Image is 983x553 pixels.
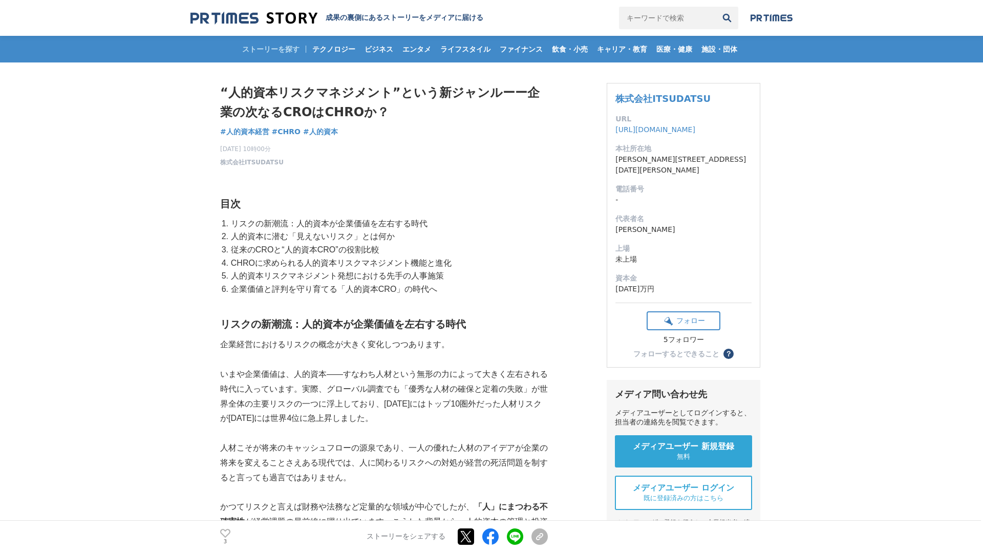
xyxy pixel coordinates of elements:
p: かつてリスクと言えば財務や法務など定量的な領域が中心でしたが、 が経営課題の最前線に躍り出ています。こうした背景から、人的資本の管理と投資を「リスクマネジメント」の視点で捉え直す動きが始まっています。 [220,500,548,544]
a: #人的資本経営 [220,126,269,137]
span: ライフスタイル [436,45,495,54]
span: ？ [725,350,732,357]
a: #人的資本 [303,126,338,137]
img: 成果の裏側にあるストーリーをメディアに届ける [190,11,317,25]
li: 従来のCROと“人的資本CRO”の役割比較 [228,243,548,257]
div: メディア問い合わせ先 [615,388,752,400]
p: 人材こそが将来のキャッシュフローの源泉であり、一人の優れた人材のアイデアが企業の将来を変えることさえある現代では、人に関わるリスクへの対処が経営の死活問題を制すると言っても過言ではありません。 [220,441,548,485]
span: #人的資本経営 [220,127,269,136]
h1: “人的資本リスクマネジメント”という新ジャンルーー企業の次なるCROはCHROか？ [220,83,548,122]
li: CHROに求められる人的資本リスクマネジメント機能と進化 [228,257,548,270]
a: テクノロジー [308,36,359,62]
a: 飲食・小売 [548,36,592,62]
a: メディアユーザー ログイン 既に登録済みの方はこちら [615,476,752,510]
dt: 資本金 [615,273,752,284]
span: #CHRO [272,127,301,136]
span: ファイナンス [496,45,547,54]
dt: 代表者名 [615,214,752,224]
a: #CHRO [272,126,301,137]
span: メディアユーザー 新規登録 [633,441,734,452]
dd: 未上場 [615,254,752,265]
dd: [PERSON_NAME] [615,224,752,235]
span: 医療・健康 [652,45,696,54]
a: ライフスタイル [436,36,495,62]
a: 株式会社ITSUDATSU [220,158,284,167]
strong: リスクの新潮流：人的資本が企業価値を左右する時代 [220,318,466,330]
p: 企業経営におけるリスクの概念が大きく変化しつつあります。 [220,337,548,352]
li: リスクの新潮流：人的資本が企業価値を左右する時代 [228,217,548,230]
div: フォローするとできること [633,350,719,357]
div: 5フォロワー [647,335,720,345]
a: 株式会社ITSUDATSU [615,93,711,104]
button: 検索 [716,7,738,29]
span: メディアユーザー ログイン [633,483,734,494]
li: 人的資本リスクマネジメント発想における先手の人事施策 [228,269,548,283]
a: ファイナンス [496,36,547,62]
a: メディアユーザー 新規登録 無料 [615,435,752,467]
span: [DATE] 10時00分 [220,144,284,154]
img: prtimes [751,14,793,22]
span: 既に登録済みの方はこちら [644,494,723,503]
span: 飲食・小売 [548,45,592,54]
p: ストーリーをシェアする [367,533,445,542]
span: 無料 [677,452,690,461]
a: 施設・団体 [697,36,741,62]
dd: [DATE]万円 [615,284,752,294]
dt: 上場 [615,243,752,254]
span: 施設・団体 [697,45,741,54]
a: [URL][DOMAIN_NAME] [615,125,695,134]
div: メディアユーザーとしてログインすると、担当者の連絡先を閲覧できます。 [615,409,752,427]
button: ？ [723,349,734,359]
span: キャリア・教育 [593,45,651,54]
a: エンタメ [398,36,435,62]
a: ビジネス [360,36,397,62]
dt: 電話番号 [615,184,752,195]
span: エンタメ [398,45,435,54]
li: 人的資本に潜む「見えないリスク」とは何か [228,230,548,243]
dt: URL [615,114,752,124]
h2: 成果の裏側にあるストーリーをメディアに届ける [326,13,483,23]
p: 3 [220,539,230,544]
span: #人的資本 [303,127,338,136]
input: キーワードで検索 [619,7,716,29]
strong: 目次 [220,198,241,209]
dt: 本社所在地 [615,143,752,154]
dd: [PERSON_NAME][STREET_ADDRESS][DATE][PERSON_NAME] [615,154,752,176]
a: 医療・健康 [652,36,696,62]
a: キャリア・教育 [593,36,651,62]
li: 企業価値と評判を守り育てる「人的資本CRO」の時代へ [228,283,548,296]
span: ビジネス [360,45,397,54]
p: いまや企業価値は、人的資本――すなわち人材という無形の力によって大きく左右される時代に入っています。実際、グローバル調査でも「優秀な人材の確保と定着の失敗」が世界全体の主要リスクの一つに浮上して... [220,367,548,426]
dd: - [615,195,752,205]
span: テクノロジー [308,45,359,54]
button: フォロー [647,311,720,330]
a: 成果の裏側にあるストーリーをメディアに届ける 成果の裏側にあるストーリーをメディアに届ける [190,11,483,25]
